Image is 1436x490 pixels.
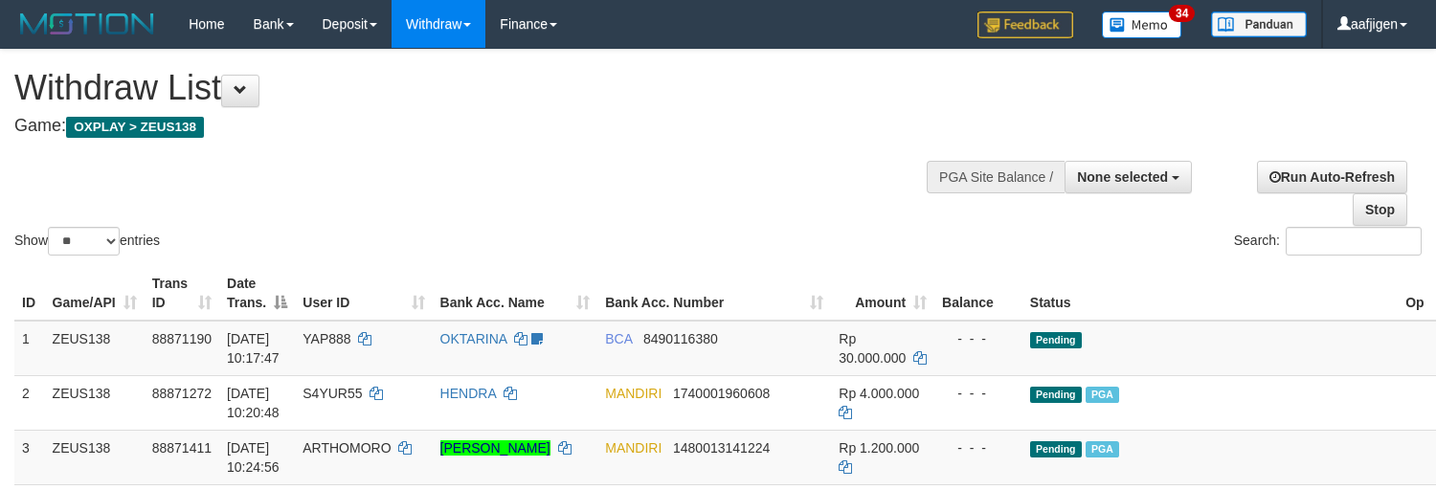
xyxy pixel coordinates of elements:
img: panduan.png [1211,11,1307,37]
span: [DATE] 10:17:47 [227,331,280,366]
h4: Game: [14,117,938,136]
span: Pending [1030,441,1082,457]
a: Stop [1353,193,1407,226]
span: ARTHOMORO [303,440,391,456]
span: S4YUR55 [303,386,362,401]
th: Bank Acc. Number: activate to sort column ascending [597,266,831,321]
td: ZEUS138 [45,321,145,376]
span: Copy 8490116380 to clipboard [643,331,718,346]
span: MANDIRI [605,386,662,401]
img: Feedback.jpg [977,11,1073,38]
span: 88871190 [152,331,212,346]
span: None selected [1077,169,1168,185]
span: Marked by aafsolysreylen [1086,441,1119,457]
div: PGA Site Balance / [927,161,1065,193]
a: HENDRA [440,386,496,401]
span: Pending [1030,387,1082,403]
th: Amount: activate to sort column ascending [831,266,934,321]
span: Rp 30.000.000 [839,331,906,366]
span: Marked by aafsolysreylen [1086,387,1119,403]
span: MANDIRI [605,440,662,456]
th: Bank Acc. Name: activate to sort column ascending [433,266,598,321]
select: Showentries [48,227,120,256]
span: Rp 4.000.000 [839,386,919,401]
th: ID [14,266,45,321]
span: 34 [1169,5,1195,22]
img: MOTION_logo.png [14,10,160,38]
span: YAP888 [303,331,350,346]
div: - - - [942,438,1015,457]
span: 88871411 [152,440,212,456]
td: ZEUS138 [45,375,145,430]
span: Rp 1.200.000 [839,440,919,456]
th: Balance [934,266,1022,321]
th: Date Trans.: activate to sort column descending [219,266,295,321]
span: Copy 1740001960608 to clipboard [673,386,770,401]
span: [DATE] 10:20:48 [227,386,280,420]
td: 1 [14,321,45,376]
label: Search: [1234,227,1422,256]
a: OKTARINA [440,331,507,346]
div: - - - [942,384,1015,403]
td: 2 [14,375,45,430]
span: BCA [605,331,632,346]
label: Show entries [14,227,160,256]
th: Trans ID: activate to sort column ascending [145,266,219,321]
img: Button%20Memo.svg [1102,11,1182,38]
button: None selected [1065,161,1192,193]
span: [DATE] 10:24:56 [227,440,280,475]
td: 3 [14,430,45,484]
th: Game/API: activate to sort column ascending [45,266,145,321]
a: [PERSON_NAME] [440,440,550,456]
div: - - - [942,329,1015,348]
h1: Withdraw List [14,69,938,107]
th: User ID: activate to sort column ascending [295,266,432,321]
span: OXPLAY > ZEUS138 [66,117,204,138]
a: Run Auto-Refresh [1257,161,1407,193]
span: 88871272 [152,386,212,401]
td: ZEUS138 [45,430,145,484]
input: Search: [1286,227,1422,256]
span: Copy 1480013141224 to clipboard [673,440,770,456]
th: Status [1022,266,1398,321]
span: Pending [1030,332,1082,348]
